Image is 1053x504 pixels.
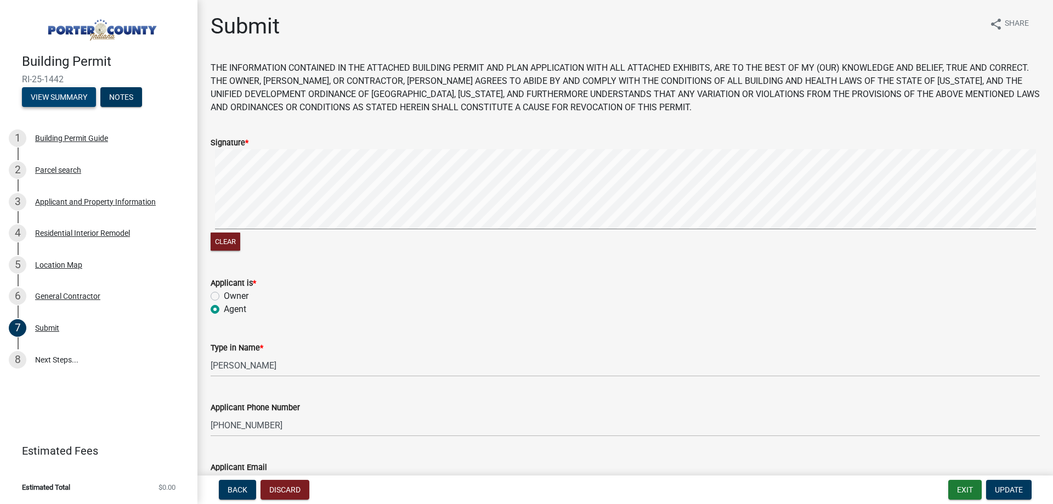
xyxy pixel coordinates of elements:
[211,280,256,287] label: Applicant is
[22,12,180,42] img: Porter County, Indiana
[989,18,1003,31] i: share
[9,129,26,147] div: 1
[9,440,180,462] a: Estimated Fees
[35,292,100,300] div: General Contractor
[9,351,26,369] div: 8
[224,290,248,303] label: Owner
[9,319,26,337] div: 7
[948,480,982,500] button: Exit
[224,303,246,316] label: Agent
[9,224,26,242] div: 4
[219,480,256,500] button: Back
[22,93,96,102] wm-modal-confirm: Summary
[35,166,81,174] div: Parcel search
[261,480,309,500] button: Discard
[35,134,108,142] div: Building Permit Guide
[158,484,175,491] span: $0.00
[9,256,26,274] div: 5
[211,464,267,472] label: Applicant Email
[100,93,142,102] wm-modal-confirm: Notes
[35,324,59,332] div: Submit
[1005,18,1029,31] span: Share
[35,261,82,269] div: Location Map
[211,61,1040,114] p: THE INFORMATION CONTAINED IN THE ATTACHED BUILDING PERMIT AND PLAN APPLICATION WITH ALL ATTACHED ...
[211,344,263,352] label: Type in Name
[995,485,1023,494] span: Update
[22,87,96,107] button: View Summary
[22,74,175,84] span: RI-25-1442
[9,287,26,305] div: 6
[22,484,70,491] span: Estimated Total
[22,54,189,70] h4: Building Permit
[211,404,300,412] label: Applicant Phone Number
[981,13,1038,35] button: shareShare
[9,193,26,211] div: 3
[35,198,156,206] div: Applicant and Property Information
[211,233,240,251] button: Clear
[211,13,280,39] h1: Submit
[211,139,248,147] label: Signature
[228,485,247,494] span: Back
[9,161,26,179] div: 2
[100,87,142,107] button: Notes
[986,480,1032,500] button: Update
[35,229,130,237] div: Residential Interior Remodel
